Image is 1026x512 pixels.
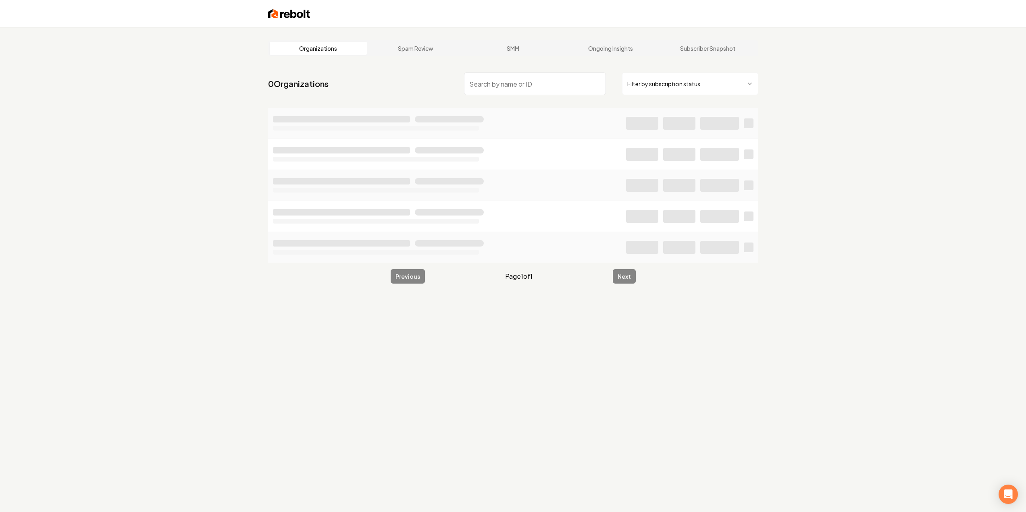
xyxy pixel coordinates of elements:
[505,272,533,281] span: Page 1 of 1
[999,485,1018,504] div: Open Intercom Messenger
[464,42,562,55] a: SMM
[268,78,329,89] a: 0Organizations
[268,8,310,19] img: Rebolt Logo
[464,73,606,95] input: Search by name or ID
[562,42,659,55] a: Ongoing Insights
[270,42,367,55] a: Organizations
[659,42,757,55] a: Subscriber Snapshot
[367,42,464,55] a: Spam Review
